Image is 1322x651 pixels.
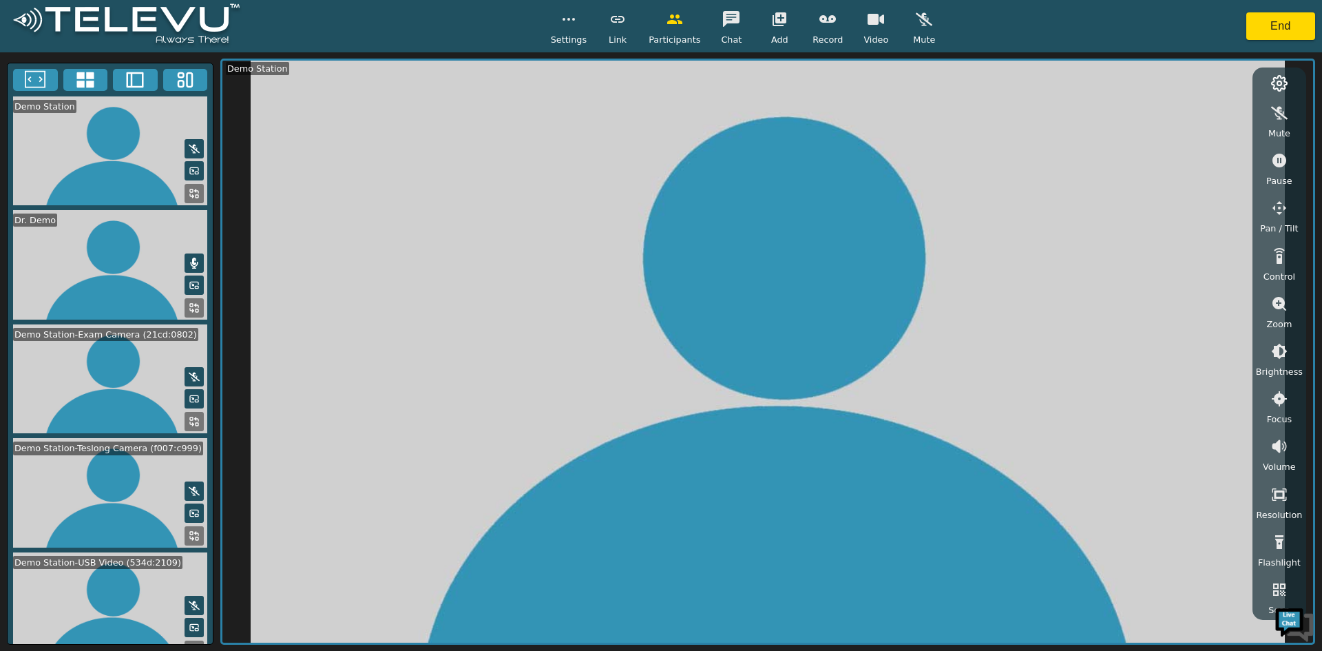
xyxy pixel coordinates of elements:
button: Picture in Picture [185,504,204,523]
span: Resolution [1256,508,1302,521]
div: Demo Station-Teslong Camera (f007:c999) [13,442,203,455]
button: Picture in Picture [185,276,204,295]
span: Record [812,33,843,46]
div: Demo Station [13,100,76,113]
div: Dr. Demo [13,214,57,227]
span: Mute [913,33,935,46]
button: Replace Feed [185,526,204,546]
span: Control [1263,270,1295,283]
button: Picture in Picture [185,389,204,409]
img: Chat Widget [1274,603,1315,644]
button: Picture in Picture [185,161,204,180]
span: Scan [1268,603,1290,617]
span: Focus [1267,413,1292,426]
img: d_736959983_company_1615157101543_736959983 [23,64,58,99]
div: Minimize live chat window [226,7,259,40]
button: End [1246,12,1315,40]
button: Replace Feed [185,298,204,318]
span: Add [771,33,788,46]
button: Replace Feed [185,184,204,203]
span: Volume [1263,460,1296,473]
button: Fullscreen [13,69,58,91]
button: Picture in Picture [185,618,204,637]
textarea: Type your message and hit 'Enter' [7,376,262,424]
span: Video [863,33,888,46]
button: Mute [185,254,204,273]
span: Zoom [1266,318,1292,331]
button: Three Window Medium [163,69,208,91]
span: Chat [721,33,742,46]
button: Mute [185,367,204,386]
span: Pan / Tilt [1260,222,1298,235]
button: Replace Feed [185,412,204,431]
button: Mute [185,139,204,158]
button: Mute [185,596,204,615]
button: Mute [185,482,204,501]
div: Demo Station [226,62,289,75]
div: Demo Station-Exam Camera (21cd:0802) [13,328,198,341]
button: Two Window Medium [113,69,158,91]
span: Brightness [1256,365,1303,378]
button: 4x4 [63,69,108,91]
span: We're online! [80,174,190,313]
span: Settings [551,33,587,46]
span: Flashlight [1258,556,1301,569]
span: Pause [1266,174,1292,187]
div: Chat with us now [72,72,231,90]
div: Demo Station-USB Video (534d:2109) [13,556,182,569]
span: Participants [649,33,700,46]
span: Link [609,33,627,46]
span: Mute [1268,127,1290,140]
